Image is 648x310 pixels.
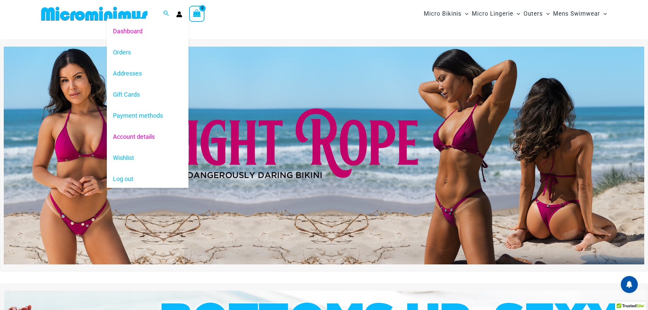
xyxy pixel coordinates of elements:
[553,5,600,22] span: Mens Swimwear
[107,147,188,168] a: Wishlist
[107,105,188,126] a: Payment methods
[600,5,607,22] span: Menu Toggle
[107,168,188,190] a: Log out
[107,20,188,42] a: Dashboard
[422,3,470,24] a: Micro BikinisMenu ToggleMenu Toggle
[107,63,188,84] a: Addresses
[107,42,188,63] a: Orders
[163,10,169,18] a: Search icon link
[543,5,550,22] span: Menu Toggle
[462,5,468,22] span: Menu Toggle
[4,47,644,264] img: Tight Rope Pink Bikini
[551,3,609,24] a: Mens SwimwearMenu ToggleMenu Toggle
[189,6,205,21] a: View Shopping Cart, empty
[513,5,520,22] span: Menu Toggle
[107,126,188,147] a: Account details
[421,2,610,25] nav: Site Navigation
[470,3,522,24] a: Micro LingerieMenu ToggleMenu Toggle
[107,84,188,105] a: Gift Cards
[38,6,150,21] img: MM SHOP LOGO FLAT
[524,5,543,22] span: Outers
[472,5,513,22] span: Micro Lingerie
[424,5,462,22] span: Micro Bikinis
[522,3,551,24] a: OutersMenu ToggleMenu Toggle
[176,11,182,17] a: Account icon link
